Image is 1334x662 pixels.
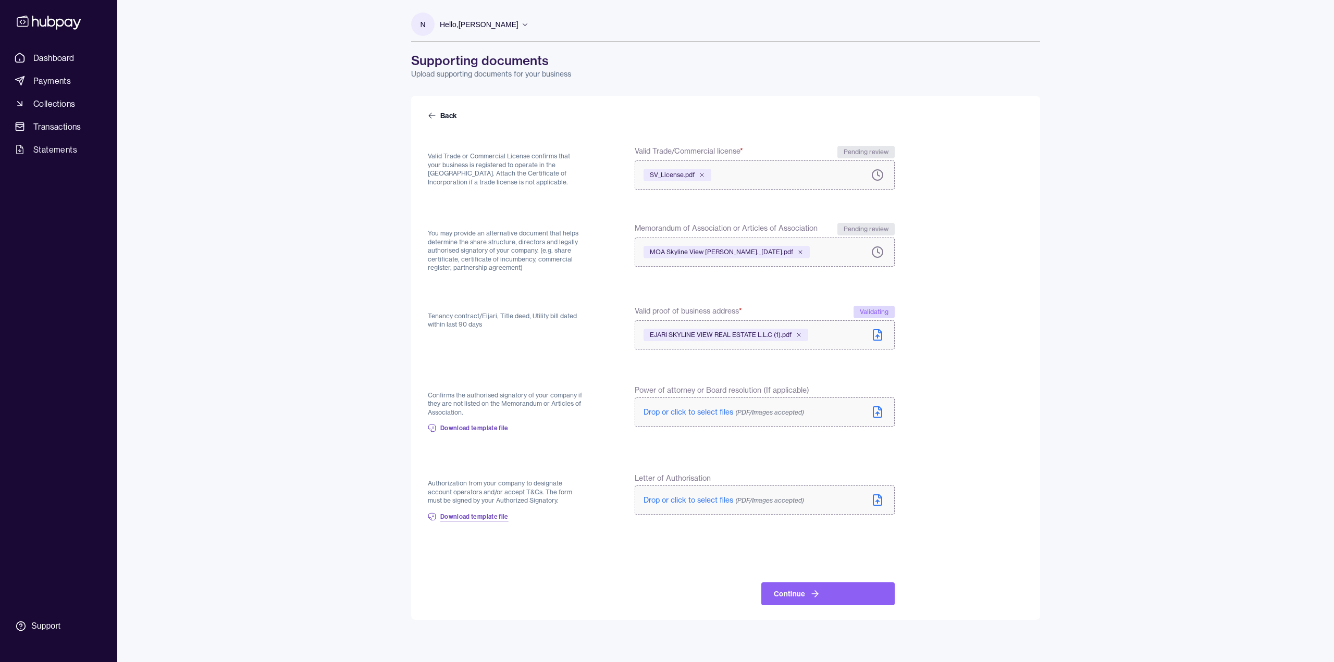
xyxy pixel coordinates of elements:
span: Statements [33,143,77,156]
span: (PDF/Images accepted) [735,408,804,416]
span: EJARI SKYLINE VIEW REAL ESTATE L.L.C (1).pdf [650,331,792,339]
a: Support [10,615,107,637]
a: Download template file [428,505,509,528]
span: SV_License.pdf [650,171,695,179]
a: Dashboard [10,48,107,67]
span: Collections [33,97,75,110]
span: Valid proof of business address [635,306,742,318]
button: Continue [761,582,895,605]
p: Hello, [PERSON_NAME] [440,19,518,30]
span: Download template file [440,513,509,521]
a: Download template file [428,417,509,440]
a: Collections [10,94,107,113]
div: Support [31,620,60,632]
span: (PDF/Images accepted) [735,496,804,504]
p: You may provide an alternative document that helps determine the share structure, directors and l... [428,229,585,272]
div: Pending review [837,223,895,235]
span: Letter of Authorisation [635,473,711,483]
a: Statements [10,140,107,159]
p: Confirms the authorised signatory of your company if they are not listed on the Memorandum or Art... [428,391,585,417]
span: MOA Skyline View [PERSON_NAME]._[DATE].pdf [650,248,793,256]
span: Drop or click to select files [644,495,804,505]
span: Transactions [33,120,81,133]
p: Authorization from your company to designate account operators and/or accept T&Cs. The form must ... [428,479,585,505]
div: Pending review [837,146,895,158]
p: N [420,19,425,30]
span: Power of attorney or Board resolution (If applicable) [635,385,809,395]
h1: Supporting documents [411,52,1040,69]
a: Back [428,110,459,121]
a: Payments [10,71,107,90]
div: Validating [854,306,895,318]
a: Transactions [10,117,107,136]
p: Tenancy contract/Eijari, Title deed, Utility bill dated within last 90 days [428,312,585,329]
span: Download template file [440,424,509,432]
span: Payments [33,74,71,87]
span: Drop or click to select files [644,407,804,417]
span: Memorandum of Association or Articles of Association [635,223,818,235]
span: Dashboard [33,52,75,64]
span: Valid Trade/Commercial license [635,146,743,158]
p: Valid Trade or Commercial License confirms that your business is registered to operate in the [GE... [428,152,585,186]
p: Upload supporting documents for your business [411,69,1040,79]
